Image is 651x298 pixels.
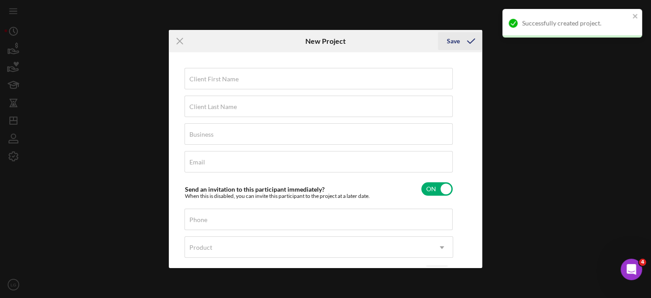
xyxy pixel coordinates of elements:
[632,13,638,21] button: close
[189,103,237,110] label: Client Last Name
[185,193,370,199] div: When this is disabled, you can invite this participant to the project at a later date.
[189,216,207,223] label: Phone
[189,76,239,83] label: Client First Name
[438,32,482,50] button: Save
[447,32,460,50] div: Save
[189,159,205,166] label: Email
[185,185,325,193] label: Send an invitation to this participant immediately?
[522,20,630,27] div: Successfully created project.
[189,131,214,138] label: Business
[639,259,646,266] span: 4
[189,244,212,251] div: Product
[305,37,346,45] h6: New Project
[621,259,642,280] iframe: Intercom live chat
